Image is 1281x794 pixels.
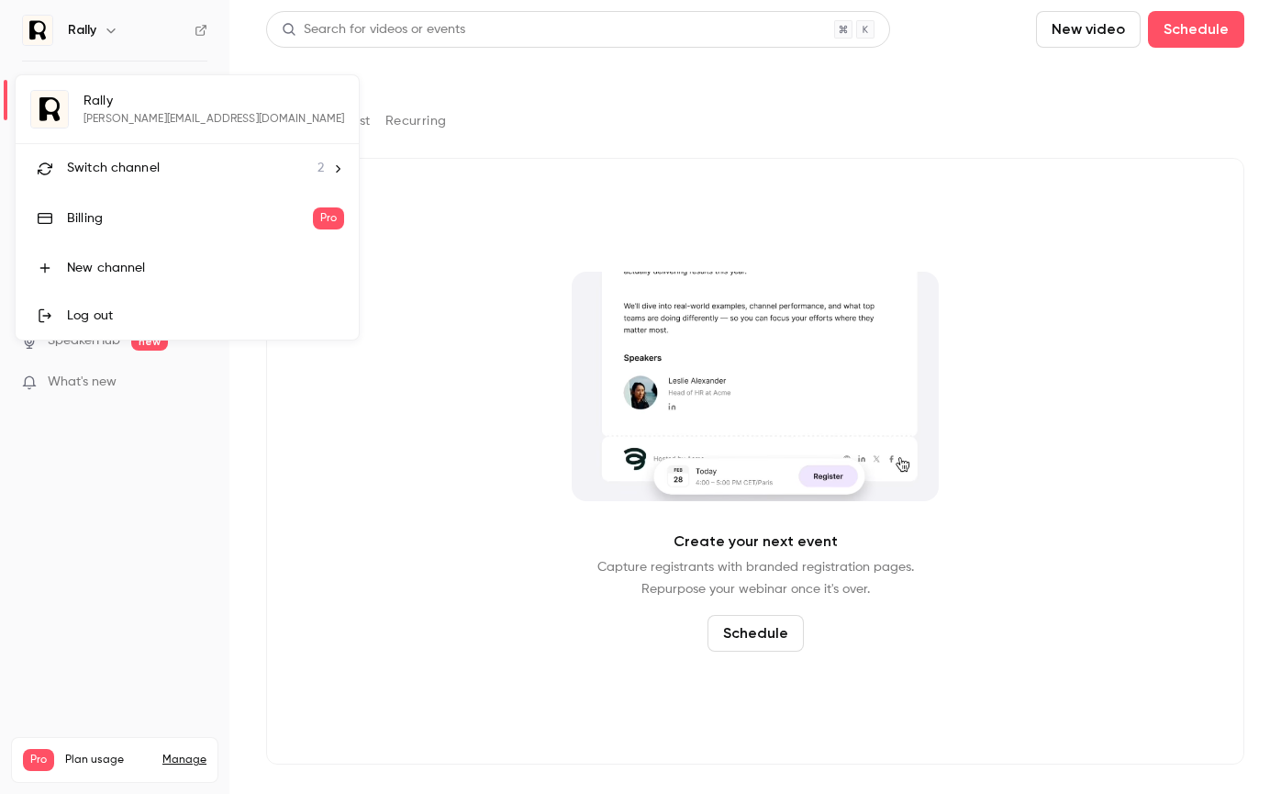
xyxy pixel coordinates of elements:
[67,259,344,277] div: New channel
[317,159,324,178] span: 2
[313,207,344,229] span: Pro
[67,209,313,228] div: Billing
[67,159,160,178] span: Switch channel
[67,307,344,325] div: Log out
